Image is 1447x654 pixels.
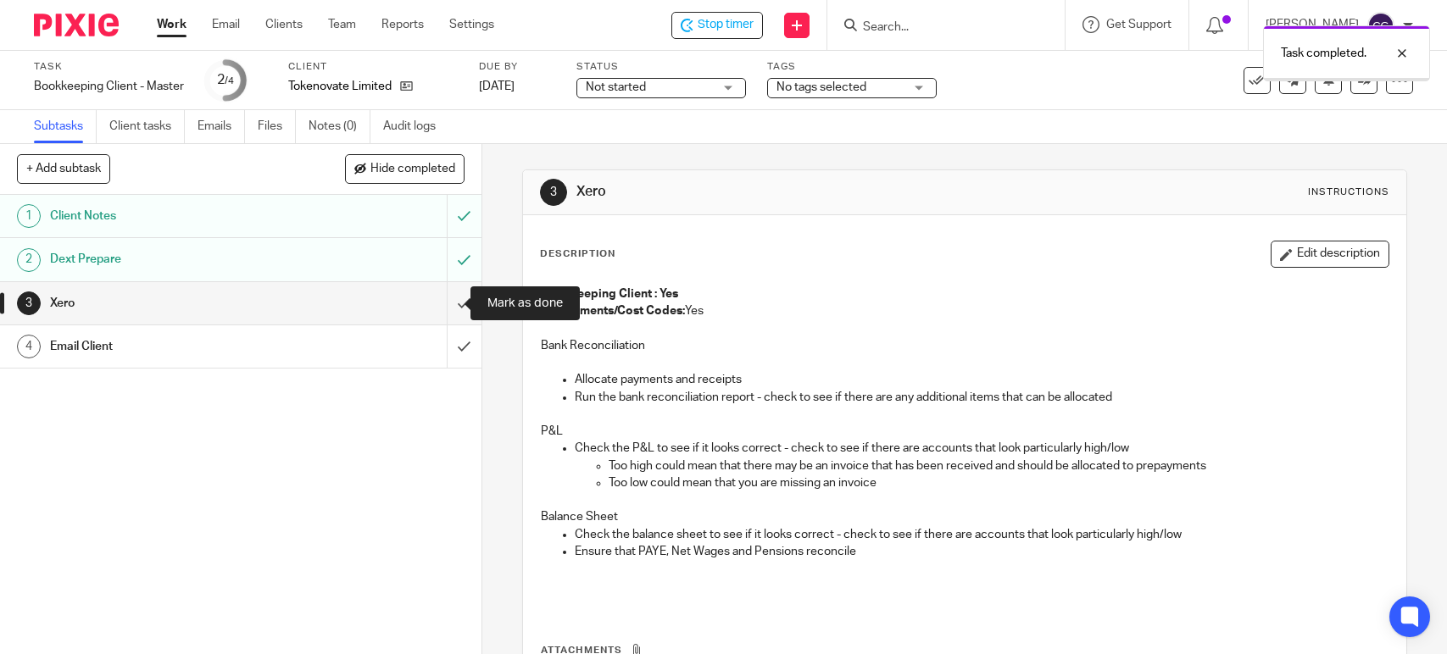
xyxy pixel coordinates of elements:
label: Status [576,60,746,74]
p: Ensure that PAYE, Net Wages and Pensions reconcile [575,543,1388,560]
a: Files [258,110,296,143]
p: Yes [541,302,1388,319]
div: 2 [17,248,41,272]
label: Client [288,60,458,74]
div: Instructions [1308,186,1389,199]
h1: Email Client [50,334,303,359]
label: Task [34,60,184,74]
div: 4 [17,335,41,358]
a: Work [157,16,186,33]
p: Check the P&L to see if it looks correct - check to see if there are accounts that look particula... [575,440,1388,457]
a: Email [212,16,240,33]
a: Client tasks [109,110,185,143]
div: 3 [540,179,567,206]
label: Due by [479,60,555,74]
button: Hide completed [345,154,465,183]
p: Allocate payments and receipts [575,371,1388,388]
a: Notes (0) [309,110,370,143]
h1: Xero [576,183,1001,201]
div: Bookkeeping Client - Master [34,78,184,95]
div: 2 [217,70,234,90]
button: Edit description [1271,241,1389,268]
a: Subtasks [34,110,97,143]
button: + Add subtask [17,154,110,183]
span: No tags selected [776,81,866,93]
small: /4 [225,76,234,86]
div: Tokenovate Limited - Bookkeeping Client - Master [671,12,763,39]
p: Too high could mean that there may be an invoice that has been received and should be allocated t... [609,457,1388,474]
p: P&L [541,423,1388,440]
h1: Xero [50,291,303,316]
span: Stop timer [698,16,754,34]
a: Reports [381,16,424,33]
p: Too low could mean that you are missing an invoice [609,474,1388,491]
img: Pixie [34,14,119,36]
a: Settings [449,16,494,33]
p: Tokenovate Limited [288,78,392,95]
span: Not started [586,81,646,93]
h1: Dext Prepare [50,247,303,272]
div: 1 [17,204,41,228]
div: 3 [17,291,41,315]
img: svg%3E [1367,12,1394,39]
p: Run the bank reconciliation report - check to see if there are any additional items that can be a... [575,389,1388,406]
span: [DATE] [479,80,515,92]
p: Bank Reconciliation [541,337,1388,354]
p: Balance Sheet [541,508,1388,525]
strong: Bookkeeping Client : Yes [541,288,678,300]
a: Clients [265,16,303,33]
strong: Departments/Cost Codes: [541,305,685,317]
a: Emails [198,110,245,143]
span: Hide completed [370,163,455,176]
p: Check the balance sheet to see if it looks correct - check to see if there are accounts that look... [575,526,1388,543]
h1: Client Notes [50,203,303,229]
p: Task completed. [1281,45,1366,62]
p: Description [540,247,615,261]
a: Team [328,16,356,33]
a: Audit logs [383,110,448,143]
